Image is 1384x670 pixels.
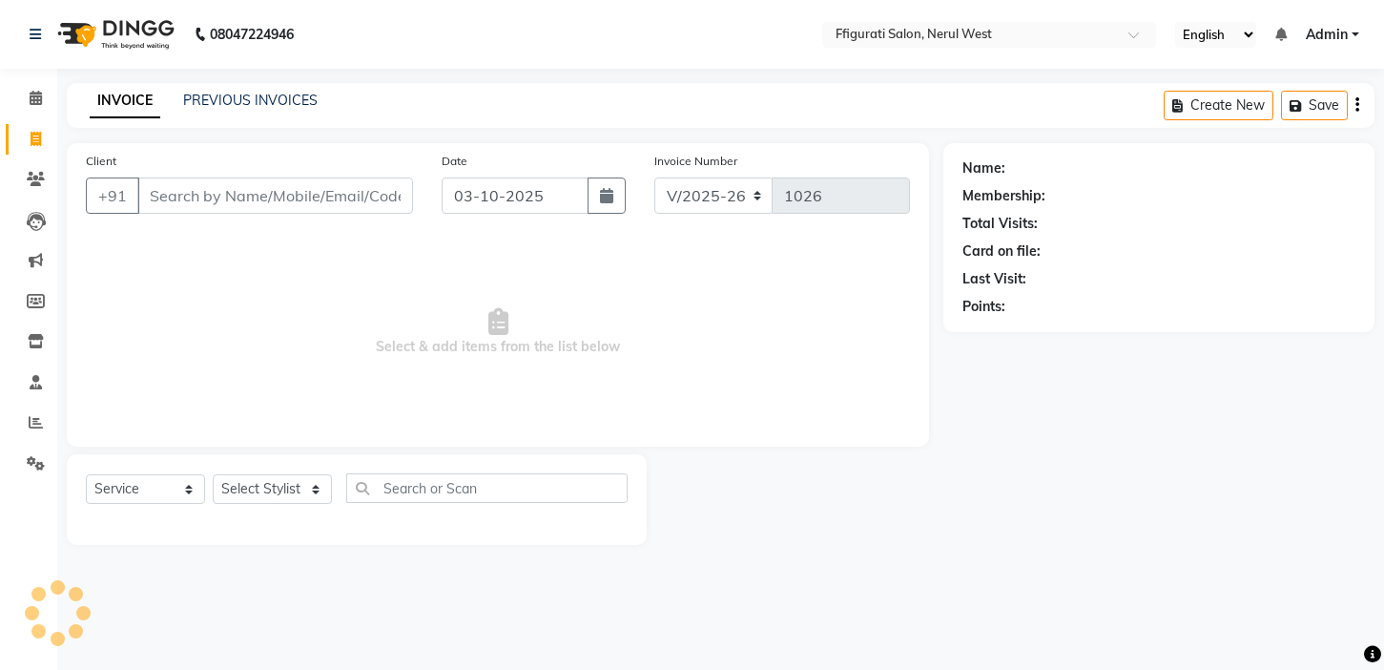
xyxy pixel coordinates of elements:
[183,92,318,109] a: PREVIOUS INVOICES
[86,153,116,170] label: Client
[137,178,413,214] input: Search by Name/Mobile/Email/Code
[346,473,628,503] input: Search or Scan
[962,297,1005,317] div: Points:
[1281,91,1348,120] button: Save
[86,178,139,214] button: +91
[654,153,737,170] label: Invoice Number
[1306,25,1348,45] span: Admin
[49,8,179,61] img: logo
[210,8,294,61] b: 08047224946
[962,241,1041,262] div: Card on file:
[86,237,910,428] span: Select & add items from the list below
[442,153,467,170] label: Date
[962,158,1005,178] div: Name:
[90,84,160,118] a: INVOICE
[962,214,1038,234] div: Total Visits:
[962,269,1026,289] div: Last Visit:
[962,186,1045,206] div: Membership:
[1164,91,1273,120] button: Create New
